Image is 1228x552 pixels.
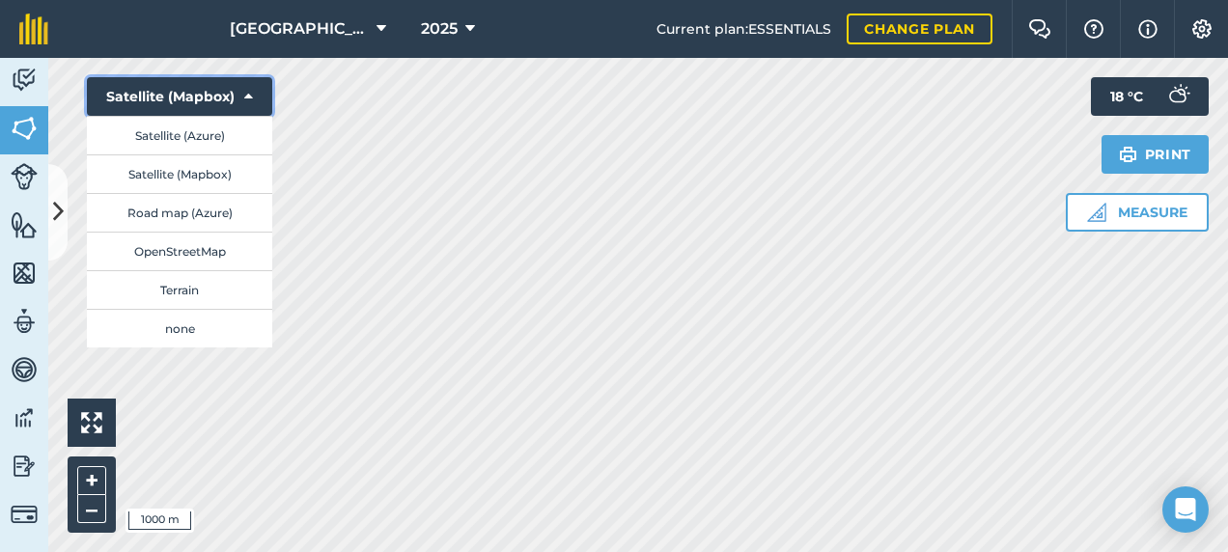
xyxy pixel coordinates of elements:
[87,309,272,347] button: none
[87,232,272,270] button: OpenStreetMap
[11,501,38,528] img: svg+xml;base64,PD94bWwgdmVyc2lvbj0iMS4wIiBlbmNvZGluZz0idXRmLTgiPz4KPCEtLSBHZW5lcmF0b3I6IEFkb2JlIE...
[11,403,38,432] img: svg+xml;base64,PD94bWwgdmVyc2lvbj0iMS4wIiBlbmNvZGluZz0idXRmLTgiPz4KPCEtLSBHZW5lcmF0b3I6IEFkb2JlIE...
[1190,19,1214,39] img: A cog icon
[19,14,48,44] img: fieldmargin Logo
[1138,17,1158,41] img: svg+xml;base64,PHN2ZyB4bWxucz0iaHR0cDovL3d3dy53My5vcmcvMjAwMC9zdmciIHdpZHRoPSIxNyIgaGVpZ2h0PSIxNy...
[11,210,38,239] img: svg+xml;base64,PHN2ZyB4bWxucz0iaHR0cDovL3d3dy53My5vcmcvMjAwMC9zdmciIHdpZHRoPSI1NiIgaGVpZ2h0PSI2MC...
[11,259,38,288] img: svg+xml;base64,PHN2ZyB4bWxucz0iaHR0cDovL3d3dy53My5vcmcvMjAwMC9zdmciIHdpZHRoPSI1NiIgaGVpZ2h0PSI2MC...
[1110,77,1143,116] span: 18 ° C
[1119,143,1137,166] img: svg+xml;base64,PHN2ZyB4bWxucz0iaHR0cDovL3d3dy53My5vcmcvMjAwMC9zdmciIHdpZHRoPSIxOSIgaGVpZ2h0PSIyNC...
[1091,77,1209,116] button: 18 °C
[87,193,272,232] button: Road map (Azure)
[11,114,38,143] img: svg+xml;base64,PHN2ZyB4bWxucz0iaHR0cDovL3d3dy53My5vcmcvMjAwMC9zdmciIHdpZHRoPSI1NiIgaGVpZ2h0PSI2MC...
[77,466,106,495] button: +
[87,154,272,193] button: Satellite (Mapbox)
[11,452,38,481] img: svg+xml;base64,PD94bWwgdmVyc2lvbj0iMS4wIiBlbmNvZGluZz0idXRmLTgiPz4KPCEtLSBHZW5lcmF0b3I6IEFkb2JlIE...
[11,66,38,95] img: svg+xml;base64,PD94bWwgdmVyc2lvbj0iMS4wIiBlbmNvZGluZz0idXRmLTgiPz4KPCEtLSBHZW5lcmF0b3I6IEFkb2JlIE...
[1087,203,1106,222] img: Ruler icon
[87,116,272,154] button: Satellite (Azure)
[11,307,38,336] img: svg+xml;base64,PD94bWwgdmVyc2lvbj0iMS4wIiBlbmNvZGluZz0idXRmLTgiPz4KPCEtLSBHZW5lcmF0b3I6IEFkb2JlIE...
[1028,19,1051,39] img: Two speech bubbles overlapping with the left bubble in the forefront
[81,412,102,433] img: Four arrows, one pointing top left, one top right, one bottom right and the last bottom left
[1158,77,1197,116] img: svg+xml;base64,PD94bWwgdmVyc2lvbj0iMS4wIiBlbmNvZGluZz0idXRmLTgiPz4KPCEtLSBHZW5lcmF0b3I6IEFkb2JlIE...
[230,17,369,41] span: [GEOGRAPHIC_DATA]
[87,77,272,116] button: Satellite (Mapbox)
[11,163,38,190] img: svg+xml;base64,PD94bWwgdmVyc2lvbj0iMS4wIiBlbmNvZGluZz0idXRmLTgiPz4KPCEtLSBHZW5lcmF0b3I6IEFkb2JlIE...
[656,18,831,40] span: Current plan : ESSENTIALS
[1082,19,1105,39] img: A question mark icon
[11,355,38,384] img: svg+xml;base64,PD94bWwgdmVyc2lvbj0iMS4wIiBlbmNvZGluZz0idXRmLTgiPz4KPCEtLSBHZW5lcmF0b3I6IEFkb2JlIE...
[1162,486,1209,533] div: Open Intercom Messenger
[77,495,106,523] button: –
[87,270,272,309] button: Terrain
[421,17,458,41] span: 2025
[1102,135,1210,174] button: Print
[1066,193,1209,232] button: Measure
[847,14,992,44] a: Change plan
